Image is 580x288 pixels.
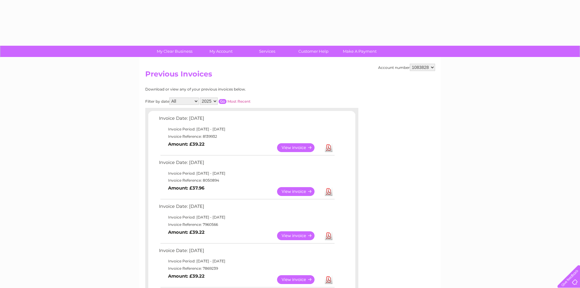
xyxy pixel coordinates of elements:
[378,64,435,71] div: Account number
[157,177,336,184] td: Invoice Reference: 8050894
[157,214,336,221] td: Invoice Period: [DATE] - [DATE]
[157,202,336,214] td: Invoice Date: [DATE]
[288,46,339,57] a: Customer Help
[145,70,435,81] h2: Previous Invoices
[157,221,336,228] td: Invoice Reference: 7960566
[145,98,305,105] div: Filter by date
[277,187,322,196] a: View
[325,275,332,284] a: Download
[157,114,336,126] td: Invoice Date: [DATE]
[157,265,336,272] td: Invoice Reference: 7869239
[242,46,292,57] a: Services
[149,46,200,57] a: My Clear Business
[157,133,336,140] td: Invoice Reference: 8139932
[168,141,205,147] b: Amount: £39.22
[277,143,322,152] a: View
[325,187,332,196] a: Download
[277,231,322,240] a: View
[335,46,385,57] a: Make A Payment
[157,170,336,177] td: Invoice Period: [DATE] - [DATE]
[157,126,336,133] td: Invoice Period: [DATE] - [DATE]
[168,273,205,279] b: Amount: £39.22
[168,229,205,235] b: Amount: £39.22
[227,99,251,104] a: Most Recent
[157,158,336,170] td: Invoice Date: [DATE]
[157,247,336,258] td: Invoice Date: [DATE]
[325,231,332,240] a: Download
[145,87,305,91] div: Download or view any of your previous invoices below.
[196,46,246,57] a: My Account
[277,275,322,284] a: View
[157,258,336,265] td: Invoice Period: [DATE] - [DATE]
[168,185,204,191] b: Amount: £37.96
[325,143,332,152] a: Download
